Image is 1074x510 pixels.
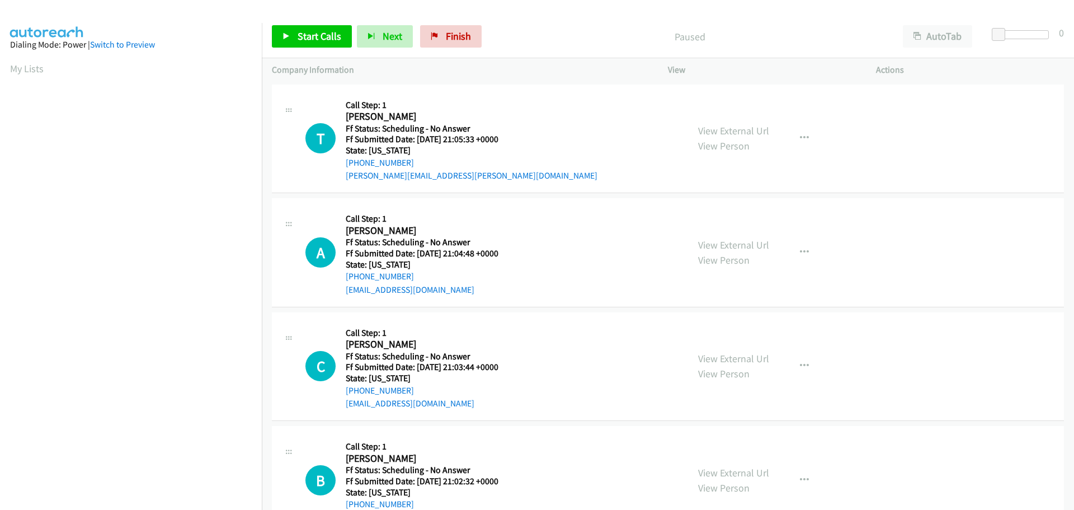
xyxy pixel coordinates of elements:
h5: Call Step: 1 [346,327,512,339]
a: [PHONE_NUMBER] [346,157,414,168]
div: Dialing Mode: Power | [10,38,252,52]
a: My Lists [10,62,44,75]
h5: Ff Submitted Date: [DATE] 21:04:48 +0000 [346,248,512,259]
a: View External Url [698,124,769,137]
a: View External Url [698,352,769,365]
h5: State: [US_STATE] [346,373,512,384]
h2: [PERSON_NAME] [346,338,512,351]
a: [PHONE_NUMBER] [346,385,414,396]
a: View Person [698,481,750,494]
h5: Call Step: 1 [346,100,597,111]
a: View Person [698,254,750,266]
h1: C [305,351,336,381]
div: The call is yet to be attempted [305,123,336,153]
div: The call is yet to be attempted [305,351,336,381]
button: AutoTab [903,25,972,48]
h5: Ff Status: Scheduling - No Answer [346,123,597,134]
h5: Ff Status: Scheduling - No Answer [346,351,512,362]
p: Actions [876,63,1064,77]
div: Delay between calls (in seconds) [997,30,1049,39]
a: View Person [698,367,750,380]
h1: B [305,465,336,495]
a: [EMAIL_ADDRESS][DOMAIN_NAME] [346,398,474,409]
h5: State: [US_STATE] [346,259,512,270]
h2: [PERSON_NAME] [346,110,512,123]
p: Company Information [272,63,648,77]
a: View External Url [698,238,769,251]
a: View External Url [698,466,769,479]
button: Next [357,25,413,48]
span: Next [383,30,402,43]
h5: Ff Submitted Date: [DATE] 21:02:32 +0000 [346,476,512,487]
h5: Ff Submitted Date: [DATE] 21:05:33 +0000 [346,134,597,145]
a: [PHONE_NUMBER] [346,271,414,282]
a: [PERSON_NAME][EMAIL_ADDRESS][PERSON_NAME][DOMAIN_NAME] [346,170,597,181]
a: Switch to Preview [90,39,155,50]
a: Start Calls [272,25,352,48]
a: [EMAIL_ADDRESS][DOMAIN_NAME] [346,284,474,295]
div: 0 [1059,25,1064,40]
span: Finish [446,30,471,43]
p: Paused [497,29,883,44]
a: [PHONE_NUMBER] [346,499,414,509]
h2: [PERSON_NAME] [346,224,512,237]
a: Finish [420,25,482,48]
a: View Person [698,139,750,152]
h5: Call Step: 1 [346,213,512,224]
div: The call is yet to be attempted [305,237,336,268]
h5: State: [US_STATE] [346,145,597,156]
h5: Ff Submitted Date: [DATE] 21:03:44 +0000 [346,362,512,373]
h5: Ff Status: Scheduling - No Answer [346,465,512,476]
h1: A [305,237,336,268]
div: The call is yet to be attempted [305,465,336,495]
span: Start Calls [298,30,341,43]
h1: T [305,123,336,153]
h5: State: [US_STATE] [346,487,512,498]
h5: Ff Status: Scheduling - No Answer [346,237,512,248]
h2: [PERSON_NAME] [346,452,512,465]
p: View [668,63,856,77]
h5: Call Step: 1 [346,441,512,452]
